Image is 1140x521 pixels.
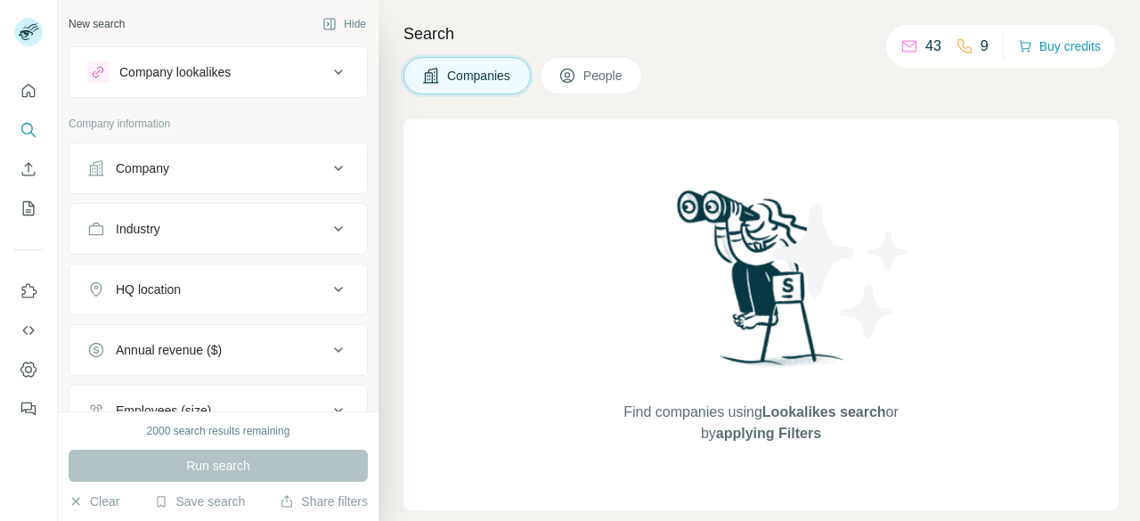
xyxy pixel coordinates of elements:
[310,11,379,37] button: Hide
[69,389,367,432] button: Employees (size)
[147,423,290,439] div: 2000 search results remaining
[14,275,43,307] button: Use Surfe on LinkedIn
[14,153,43,185] button: Enrich CSV
[14,192,43,224] button: My lists
[403,21,1119,46] h4: Search
[981,36,989,57] p: 9
[116,220,160,238] div: Industry
[761,191,922,351] img: Surfe Illustration - Stars
[1018,34,1101,59] button: Buy credits
[14,354,43,386] button: Dashboard
[154,493,245,510] button: Save search
[14,393,43,425] button: Feedback
[69,329,367,371] button: Annual revenue ($)
[14,114,43,146] button: Search
[69,147,367,190] button: Company
[116,341,222,359] div: Annual revenue ($)
[69,16,125,32] div: New search
[116,159,169,177] div: Company
[762,404,886,419] span: Lookalikes search
[14,314,43,346] button: Use Surfe API
[669,185,854,384] img: Surfe Illustration - Woman searching with binoculars
[447,67,512,85] span: Companies
[716,426,821,441] span: applying Filters
[116,402,211,419] div: Employees (size)
[925,36,941,57] p: 43
[69,51,367,94] button: Company lookalikes
[618,402,903,444] span: Find companies using or by
[69,268,367,311] button: HQ location
[116,281,181,298] div: HQ location
[14,75,43,107] button: Quick start
[69,208,367,250] button: Industry
[583,67,624,85] span: People
[119,63,231,81] div: Company lookalikes
[69,493,119,510] button: Clear
[280,493,368,510] button: Share filters
[69,116,368,132] p: Company information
